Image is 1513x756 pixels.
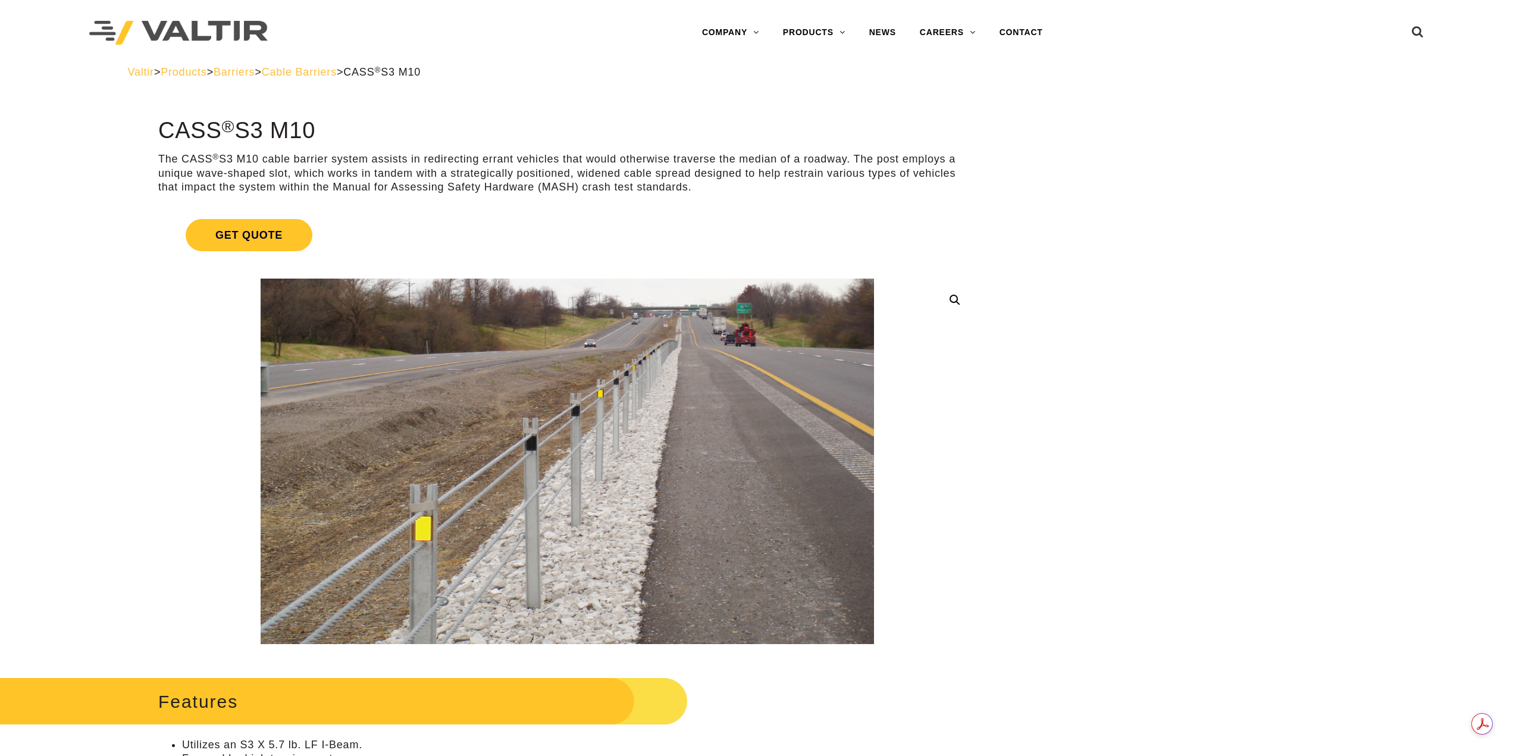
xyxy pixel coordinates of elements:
a: COMPANY [690,21,771,45]
a: Get Quote [158,205,976,265]
sup: ® [212,152,219,161]
li: Utilizes an S3 X 5.7 lb. LF I-Beam. [182,738,976,752]
span: CASS S3 M10 [343,66,421,78]
sup: ® [222,117,235,136]
a: Cable Barriers [262,66,337,78]
sup: ® [374,65,381,74]
a: CAREERS [908,21,988,45]
a: NEWS [857,21,908,45]
h1: CASS S3 M10 [158,118,976,143]
span: Get Quote [186,219,312,251]
a: CONTACT [988,21,1055,45]
div: > > > > [127,65,1385,79]
a: Products [161,66,206,78]
img: Valtir [89,21,268,45]
a: Valtir [127,66,154,78]
p: The CASS S3 M10 cable barrier system assists in redirecting errant vehicles that would otherwise ... [158,152,976,194]
a: PRODUCTS [771,21,857,45]
a: Barriers [214,66,255,78]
